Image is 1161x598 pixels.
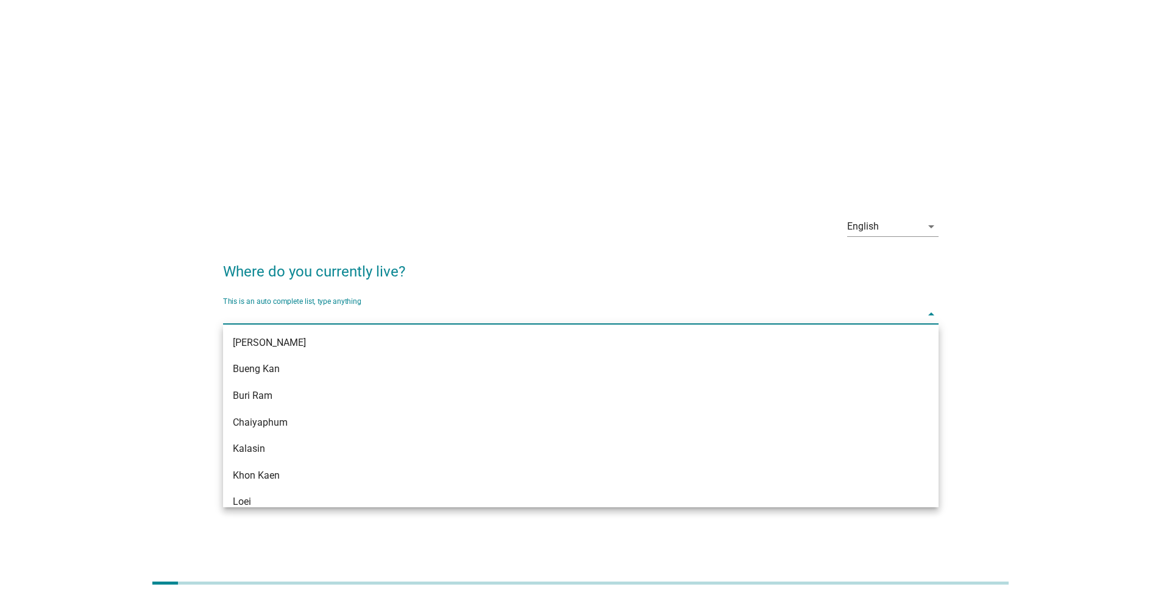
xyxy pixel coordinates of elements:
div: Loei [233,494,871,509]
div: Kalasin [233,441,871,456]
h2: Where do you currently live? [223,248,939,283]
input: This is an auto complete list, type anything [223,304,921,324]
div: Chaiyaphum [233,415,871,430]
i: arrow_drop_down [924,219,939,234]
div: English [847,221,879,232]
div: Bueng Kan [233,362,871,376]
div: Buri Ram [233,389,871,403]
div: [PERSON_NAME] [233,336,871,350]
i: arrow_drop_down [924,307,939,322]
div: Khon Kaen [233,468,871,483]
